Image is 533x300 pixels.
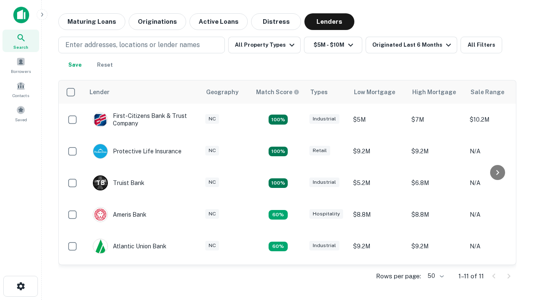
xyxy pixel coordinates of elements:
div: Matching Properties: 3, hasApolloMatch: undefined [269,178,288,188]
button: Distress [251,13,301,30]
img: picture [93,112,107,127]
div: Matching Properties: 2, hasApolloMatch: undefined [269,115,288,125]
th: Geography [201,80,251,104]
button: Reset [92,57,118,73]
th: Lender [85,80,201,104]
div: 50 [424,270,445,282]
div: Atlantic Union Bank [93,239,167,254]
div: Matching Properties: 1, hasApolloMatch: undefined [269,210,288,220]
button: Lenders [304,13,354,30]
div: Lender [90,87,110,97]
div: Protective Life Insurance [93,144,182,159]
button: Originations [129,13,186,30]
td: $6.8M [407,167,466,199]
th: Low Mortgage [349,80,407,104]
span: Contacts [12,92,29,99]
td: $5.2M [349,167,407,199]
a: Contacts [2,78,39,100]
img: picture [93,144,107,158]
div: NC [205,241,219,250]
div: Industrial [309,241,339,250]
iframe: Chat Widget [491,233,533,273]
td: $7M [407,104,466,135]
div: First-citizens Bank & Trust Company [93,112,193,127]
td: $9.2M [407,230,466,262]
button: $5M - $10M [304,37,362,53]
img: picture [93,239,107,253]
div: Ameris Bank [93,207,147,222]
p: T B [96,179,105,187]
th: High Mortgage [407,80,466,104]
img: picture [93,207,107,222]
td: $9.2M [349,230,407,262]
button: Save your search to get updates of matches that match your search criteria. [62,57,88,73]
div: Matching Properties: 1, hasApolloMatch: undefined [269,242,288,252]
h6: Match Score [256,87,298,97]
td: $8.8M [407,199,466,230]
td: $6.3M [349,262,407,294]
td: $9.2M [349,135,407,167]
span: Borrowers [11,68,31,75]
div: Matching Properties: 2, hasApolloMatch: undefined [269,147,288,157]
td: $8.8M [349,199,407,230]
th: Capitalize uses an advanced AI algorithm to match your search with the best lender. The match sco... [251,80,305,104]
th: Types [305,80,349,104]
div: High Mortgage [412,87,456,97]
button: Active Loans [189,13,248,30]
div: NC [205,177,219,187]
div: Capitalize uses an advanced AI algorithm to match your search with the best lender. The match sco... [256,87,299,97]
a: Saved [2,102,39,125]
button: Maturing Loans [58,13,125,30]
div: Originated Last 6 Months [372,40,453,50]
div: NC [205,209,219,219]
p: Enter addresses, locations or lender names [65,40,200,50]
div: NC [205,114,219,124]
button: Enter addresses, locations or lender names [58,37,225,53]
a: Borrowers [2,54,39,76]
span: Saved [15,116,27,123]
p: 1–11 of 11 [458,271,484,281]
button: All Filters [461,37,502,53]
span: Search [13,44,28,50]
div: Types [310,87,328,97]
div: Truist Bank [93,175,144,190]
div: Industrial [309,177,339,187]
div: Industrial [309,114,339,124]
a: Search [2,30,39,52]
td: $9.2M [407,135,466,167]
td: $6.3M [407,262,466,294]
td: $5M [349,104,407,135]
p: Rows per page: [376,271,421,281]
div: Geography [206,87,239,97]
div: Low Mortgage [354,87,395,97]
div: NC [205,146,219,155]
button: All Property Types [228,37,301,53]
div: Hospitality [309,209,343,219]
button: Originated Last 6 Months [366,37,457,53]
img: capitalize-icon.png [13,7,29,23]
div: Retail [309,146,330,155]
div: Sale Range [471,87,504,97]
